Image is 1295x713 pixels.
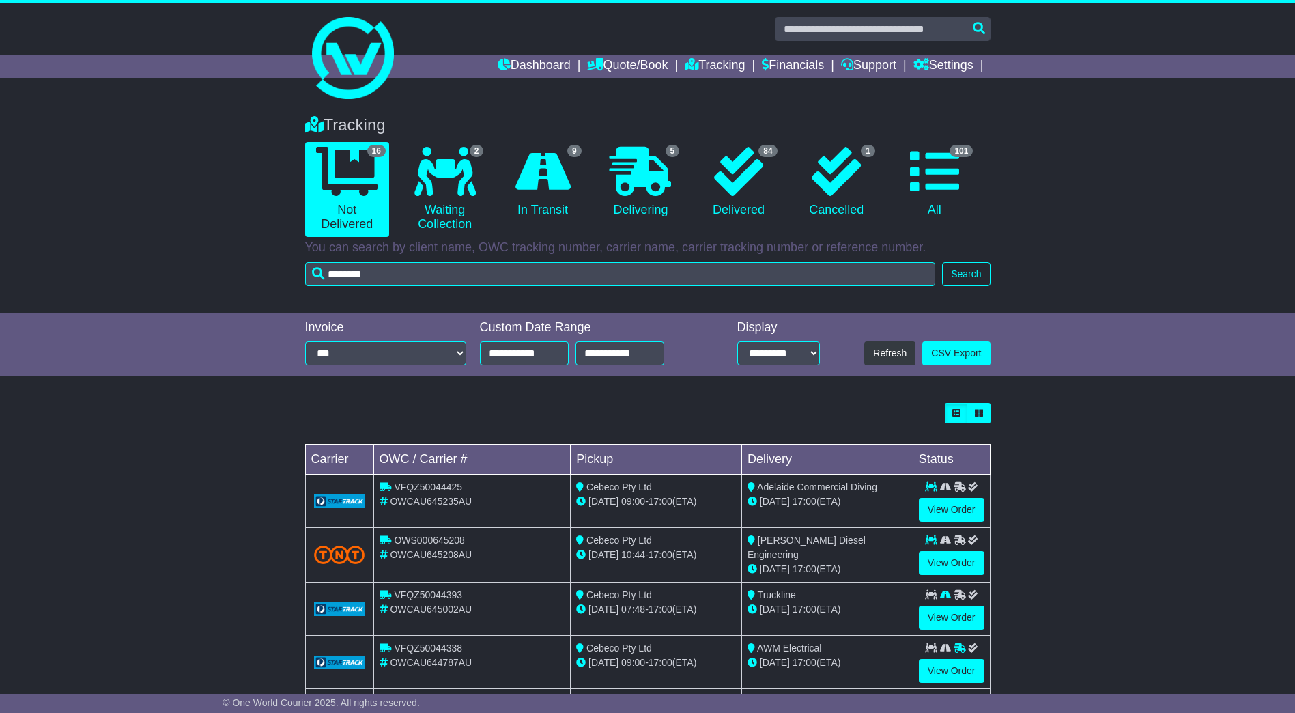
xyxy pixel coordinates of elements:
[576,656,736,670] div: - (ETA)
[748,656,907,670] div: (ETA)
[587,55,668,78] a: Quote/Book
[305,142,389,237] a: 16 Not Delivered
[762,55,824,78] a: Financials
[757,643,821,654] span: AWM Electrical
[760,657,790,668] span: [DATE]
[649,549,672,560] span: 17:00
[305,320,466,335] div: Invoice
[757,481,877,492] span: Adelaide Commercial Diving
[390,496,472,507] span: OWCAU645235AU
[913,55,973,78] a: Settings
[586,535,652,546] span: Cebeco Pty Ltd
[919,498,984,522] a: View Order
[403,142,487,237] a: 2 Waiting Collection
[599,142,683,223] a: 5 Delivering
[298,115,997,135] div: Tracking
[576,602,736,617] div: - (ETA)
[588,549,618,560] span: [DATE]
[696,142,780,223] a: 84 Delivered
[864,341,915,365] button: Refresh
[305,240,991,255] p: You can search by client name, OWC tracking number, carrier name, carrier tracking number or refe...
[621,657,645,668] span: 09:00
[649,657,672,668] span: 17:00
[758,145,777,157] span: 84
[748,535,866,560] span: [PERSON_NAME] Diesel Engineering
[588,657,618,668] span: [DATE]
[748,494,907,509] div: (ETA)
[666,145,680,157] span: 5
[394,481,462,492] span: VFQZ50044425
[892,142,976,223] a: 101 All
[649,496,672,507] span: 17:00
[861,145,875,157] span: 1
[621,496,645,507] span: 09:00
[500,142,584,223] a: 9 In Transit
[793,563,816,574] span: 17:00
[373,445,571,475] td: OWC / Carrier #
[390,604,472,615] span: OWCAU645002AU
[795,142,879,223] a: 1 Cancelled
[841,55,896,78] a: Support
[567,145,582,157] span: 9
[586,643,652,654] span: Cebeco Pty Ltd
[588,496,618,507] span: [DATE]
[314,602,365,616] img: GetCarrierServiceLogo
[314,494,365,508] img: GetCarrierServiceLogo
[390,657,472,668] span: OWCAU644787AU
[741,445,913,475] td: Delivery
[586,589,652,600] span: Cebeco Pty Ltd
[758,589,796,600] span: Truckline
[922,341,990,365] a: CSV Export
[586,481,652,492] span: Cebeco Pty Ltd
[394,589,462,600] span: VFQZ50044393
[760,563,790,574] span: [DATE]
[793,657,816,668] span: 17:00
[390,549,472,560] span: OWCAU645208AU
[480,320,699,335] div: Custom Date Range
[394,643,462,654] span: VFQZ50044338
[394,535,465,546] span: OWS000645208
[470,145,484,157] span: 2
[223,697,420,708] span: © One World Courier 2025. All rights reserved.
[367,145,386,157] span: 16
[748,602,907,617] div: (ETA)
[498,55,571,78] a: Dashboard
[588,604,618,615] span: [DATE]
[305,445,373,475] td: Carrier
[919,551,984,575] a: View Order
[793,496,816,507] span: 17:00
[314,546,365,564] img: TNT_Domestic.png
[760,496,790,507] span: [DATE]
[314,656,365,669] img: GetCarrierServiceLogo
[950,145,973,157] span: 101
[942,262,990,286] button: Search
[576,494,736,509] div: - (ETA)
[621,604,645,615] span: 07:48
[913,445,990,475] td: Status
[649,604,672,615] span: 17:00
[793,604,816,615] span: 17:00
[571,445,742,475] td: Pickup
[621,549,645,560] span: 10:44
[685,55,745,78] a: Tracking
[576,548,736,562] div: - (ETA)
[737,320,820,335] div: Display
[760,604,790,615] span: [DATE]
[919,606,984,630] a: View Order
[919,659,984,683] a: View Order
[748,562,907,576] div: (ETA)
